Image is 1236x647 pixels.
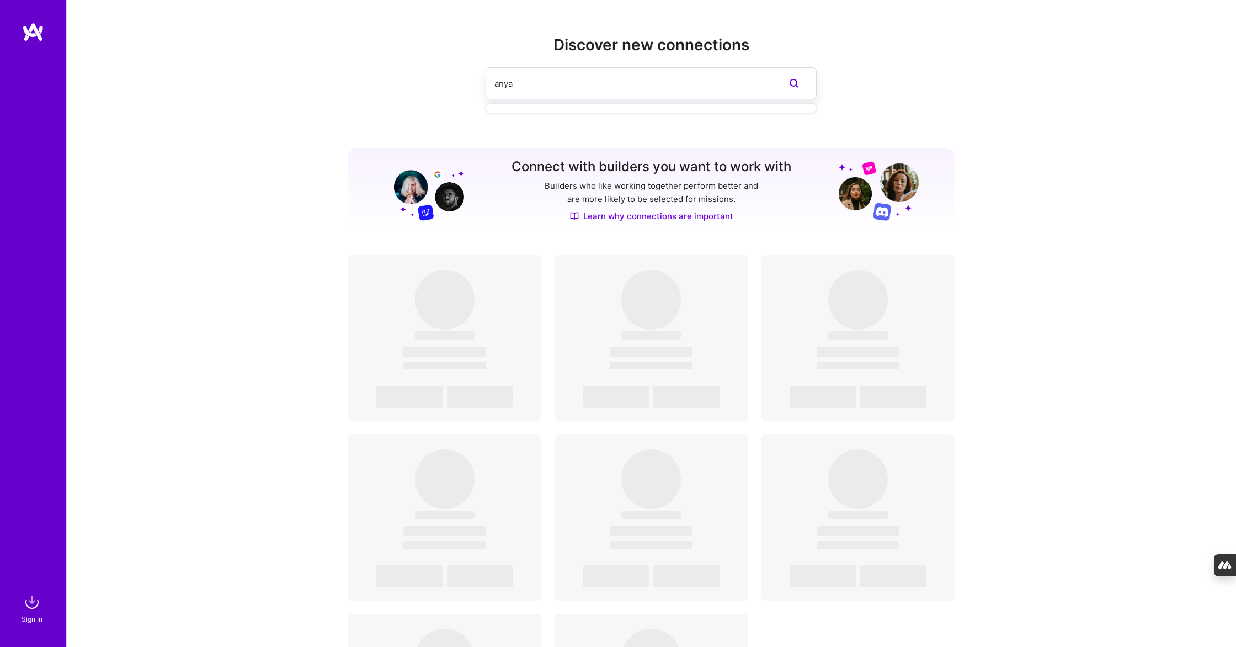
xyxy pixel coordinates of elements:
input: Search builders by name [494,70,764,98]
span: ‌ [610,541,692,549]
span: ‌ [817,526,899,536]
span: ‌ [621,511,681,519]
span: ‌ [403,526,486,536]
h2: Discover new connections [348,36,955,54]
span: ‌ [583,386,649,408]
span: ‌ [376,565,443,587]
span: ‌ [653,565,720,587]
span: ‌ [610,362,692,369]
a: sign inSign In [23,591,43,625]
span: ‌ [403,362,486,369]
span: ‌ [403,541,486,549]
span: ‌ [860,386,926,408]
span: ‌ [653,386,720,408]
img: Grow your network [839,161,919,221]
span: ‌ [790,386,856,408]
span: ‌ [415,449,475,509]
img: logo [22,22,44,42]
span: ‌ [817,541,899,549]
span: ‌ [817,362,899,369]
p: Builders who like working together perform better and are more likely to be selected for missions. [542,179,760,206]
span: ‌ [621,270,681,330]
span: ‌ [447,386,513,408]
img: Discover [570,211,579,221]
span: ‌ [817,347,899,357]
span: ‌ [583,565,649,587]
span: ‌ [447,565,513,587]
span: ‌ [403,347,486,357]
span: ‌ [415,331,475,340]
span: ‌ [621,331,681,340]
span: ‌ [610,347,692,357]
span: ‌ [828,331,888,340]
span: ‌ [415,511,475,519]
span: ‌ [860,565,926,587]
img: Grow your network [384,160,464,221]
span: ‌ [621,449,681,509]
span: ‌ [828,449,888,509]
span: ‌ [790,565,856,587]
div: Sign In [22,613,42,625]
span: ‌ [415,270,475,330]
span: ‌ [828,270,888,330]
span: ‌ [828,511,888,519]
span: ‌ [376,386,443,408]
h3: Connect with builders you want to work with [512,159,791,175]
img: sign in [21,591,43,613]
i: icon SearchPurple [787,77,801,90]
span: ‌ [610,526,692,536]
a: Learn why connections are important [570,210,733,222]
